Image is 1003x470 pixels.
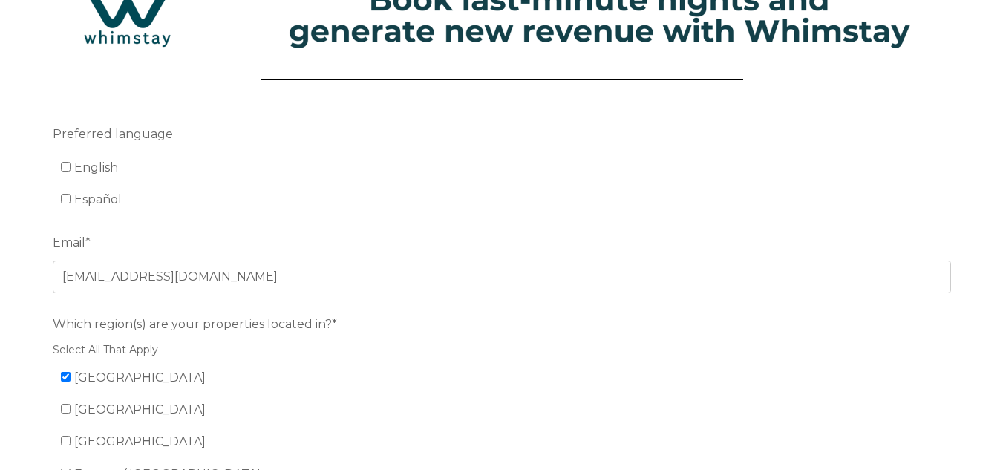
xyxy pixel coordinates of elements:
[61,404,71,414] input: [GEOGRAPHIC_DATA]
[61,162,71,172] input: English
[74,402,206,417] span: [GEOGRAPHIC_DATA]
[61,372,71,382] input: [GEOGRAPHIC_DATA]
[61,194,71,203] input: Español
[53,313,337,336] span: Which region(s) are your properties located in?*
[74,371,206,385] span: [GEOGRAPHIC_DATA]
[53,342,951,358] legend: Select All That Apply
[61,436,71,445] input: [GEOGRAPHIC_DATA]
[74,160,118,174] span: English
[53,123,173,146] span: Preferred language
[74,192,122,206] span: Español
[53,231,85,254] span: Email
[74,434,206,448] span: [GEOGRAPHIC_DATA]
